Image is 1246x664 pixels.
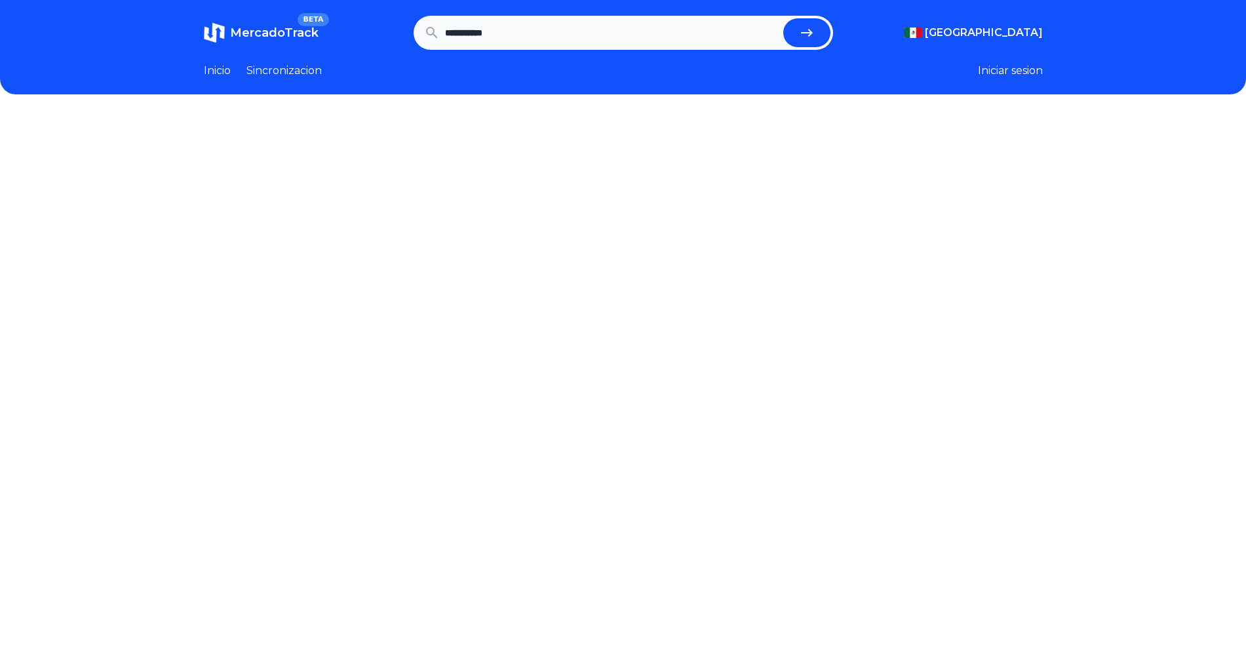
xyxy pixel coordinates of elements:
[204,63,231,79] a: Inicio
[978,63,1043,79] button: Iniciar sesion
[246,63,322,79] a: Sincronizacion
[904,25,1043,41] button: [GEOGRAPHIC_DATA]
[204,22,319,43] a: MercadoTrackBETA
[904,28,922,38] img: Mexico
[204,22,225,43] img: MercadoTrack
[925,25,1043,41] span: [GEOGRAPHIC_DATA]
[230,26,319,40] span: MercadoTrack
[298,13,328,26] span: BETA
